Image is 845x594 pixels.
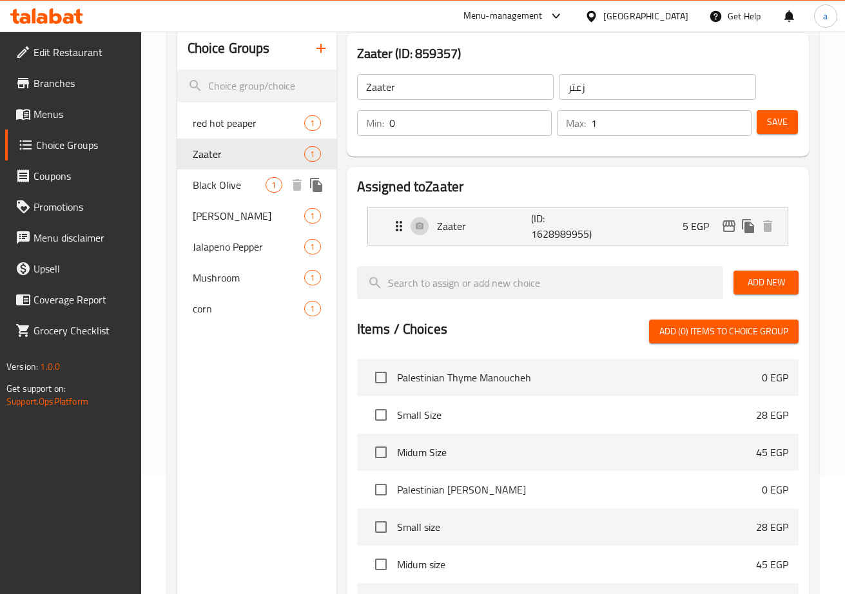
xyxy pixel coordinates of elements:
[823,9,828,23] span: a
[357,320,447,339] h2: Items / Choices
[357,177,799,196] h2: Assigned to Zaater
[5,284,141,315] a: Coverage Report
[177,200,336,231] div: [PERSON_NAME]1
[5,191,141,222] a: Promotions
[34,230,131,245] span: Menu disclaimer
[34,199,131,215] span: Promotions
[305,272,320,284] span: 1
[304,301,320,316] div: Choices
[366,115,384,131] p: Min:
[177,108,336,139] div: red hot peaper1
[463,8,543,24] div: Menu-management
[6,358,38,375] span: Version:
[531,211,594,242] p: (ID: 1628989955)
[767,114,788,130] span: Save
[266,179,281,191] span: 1
[5,37,141,68] a: Edit Restaurant
[305,117,320,129] span: 1
[193,177,266,193] span: Black Olive
[744,274,788,291] span: Add New
[193,239,305,254] span: Jalapeno Pepper
[739,216,758,236] button: duplicate
[177,231,336,262] div: Jalapeno Pepper1
[5,99,141,129] a: Menus
[367,551,394,578] span: Select choice
[266,177,282,193] div: Choices
[5,315,141,346] a: Grocery Checklist
[177,70,336,102] input: search
[34,292,131,307] span: Coverage Report
[40,358,60,375] span: 1.0.0
[367,513,394,541] span: Select choice
[603,9,688,23] div: [GEOGRAPHIC_DATA]
[193,301,305,316] span: corn
[757,110,798,134] button: Save
[193,146,305,162] span: Zaater
[34,106,131,122] span: Menus
[756,407,788,423] p: 28 EGP
[304,208,320,224] div: Choices
[762,482,788,497] p: 0 EGP
[357,43,799,64] h3: Zaater (ID: 859357)
[287,175,307,195] button: delete
[5,253,141,284] a: Upsell
[305,148,320,160] span: 1
[659,323,788,340] span: Add (0) items to choice group
[5,222,141,253] a: Menu disclaimer
[762,370,788,385] p: 0 EGP
[733,271,799,294] button: Add New
[34,261,131,276] span: Upsell
[397,407,756,423] span: Small Size
[758,216,777,236] button: delete
[177,139,336,169] div: Zaater1
[188,39,270,58] h2: Choice Groups
[177,169,336,200] div: Black Olive1deleteduplicate
[304,239,320,254] div: Choices
[357,266,723,299] input: search
[437,218,532,234] p: Zaater
[34,44,131,60] span: Edit Restaurant
[719,216,739,236] button: edit
[305,210,320,222] span: 1
[34,75,131,91] span: Branches
[193,270,305,285] span: Mushroom
[649,320,799,343] button: Add (0) items to choice group
[756,519,788,535] p: 28 EGP
[34,323,131,338] span: Grocery Checklist
[397,519,756,535] span: Small size
[5,160,141,191] a: Coupons
[5,129,141,160] a: Choice Groups
[756,557,788,572] p: 45 EGP
[193,208,305,224] span: [PERSON_NAME]
[397,370,762,385] span: Palestinian Thyme Manoucheh
[397,482,762,497] span: Palestinian [PERSON_NAME]
[367,364,394,391] span: Select choice
[6,380,66,397] span: Get support on:
[397,557,756,572] span: Midum size
[177,293,336,324] div: corn1
[6,393,88,410] a: Support.OpsPlatform
[305,241,320,253] span: 1
[307,175,326,195] button: duplicate
[304,270,320,285] div: Choices
[5,68,141,99] a: Branches
[193,115,305,131] span: red hot peaper
[177,262,336,293] div: Mushroom1
[357,202,799,251] li: Expand
[566,115,586,131] p: Max:
[756,445,788,460] p: 45 EGP
[397,445,756,460] span: Midum Size
[305,303,320,315] span: 1
[304,146,320,162] div: Choices
[34,168,131,184] span: Coupons
[368,207,788,245] div: Expand
[367,439,394,466] span: Select choice
[683,218,719,234] p: 5 EGP
[36,137,131,153] span: Choice Groups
